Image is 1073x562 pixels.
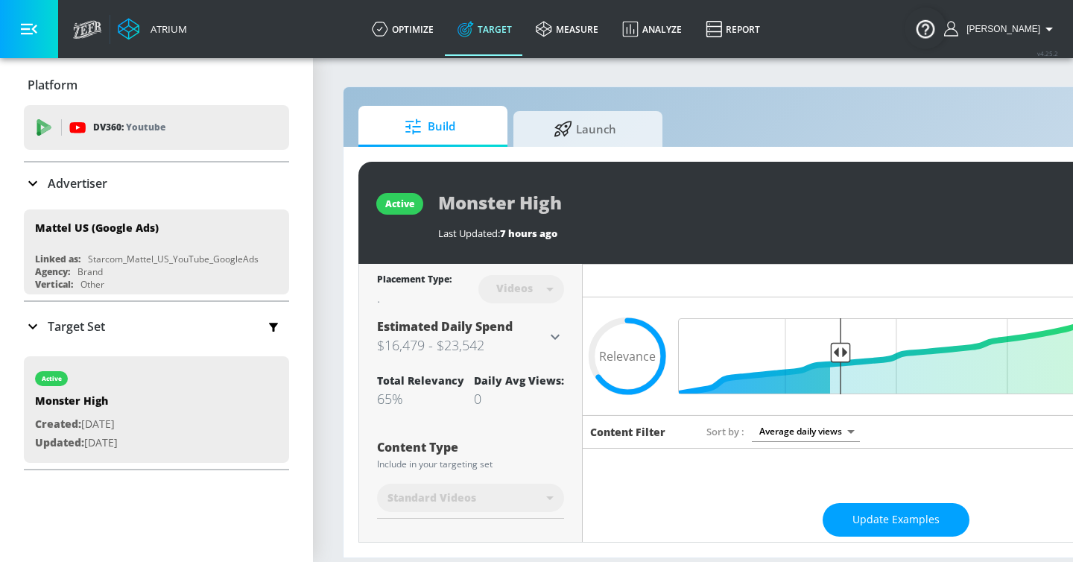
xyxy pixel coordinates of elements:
[590,425,665,439] h6: Content Filter
[377,318,513,335] span: Estimated Daily Spend
[1037,49,1058,57] span: v 4.25.2
[24,64,289,106] div: Platform
[446,2,524,56] a: Target
[35,221,159,235] div: Mattel US (Google Ads)
[24,356,289,463] div: activeMonster HighCreated:[DATE]Updated:[DATE]
[489,282,540,294] div: Videos
[35,417,81,431] span: Created:
[24,162,289,204] div: Advertiser
[24,209,289,294] div: Mattel US (Google Ads)Linked as:Starcom_Mattel_US_YouTube_GoogleAdsAgency:BrandVertical:Other
[77,265,103,278] div: Brand
[24,105,289,150] div: DV360: Youtube
[35,278,73,291] div: Vertical:
[35,435,84,449] span: Updated:
[377,460,564,469] div: Include in your targeting set
[944,20,1058,38] button: [PERSON_NAME]
[35,415,118,434] p: [DATE]
[706,425,744,438] span: Sort by
[377,335,546,356] h3: $16,479 - $23,542
[93,119,165,136] p: DV360:
[373,109,487,145] span: Build
[387,490,476,505] span: Standard Videos
[474,390,564,408] div: 0
[599,350,656,362] span: Relevance
[377,441,564,453] div: Content Type
[48,318,105,335] p: Target Set
[377,273,452,288] div: Placement Type:
[35,265,70,278] div: Agency:
[474,373,564,388] div: Daily Avg Views:
[35,434,118,452] p: [DATE]
[528,111,642,147] span: Launch
[28,77,77,93] p: Platform
[24,302,289,351] div: Target Set
[852,511,940,529] span: Update Examples
[694,2,772,56] a: Report
[960,24,1040,34] span: login as: casey.cohen@zefr.com
[360,2,446,56] a: optimize
[610,2,694,56] a: Analyze
[80,278,104,291] div: Other
[118,18,187,40] a: Atrium
[823,503,969,537] button: Update Examples
[88,253,259,265] div: Starcom_Mattel_US_YouTube_GoogleAds
[48,175,107,192] p: Advertiser
[145,22,187,36] div: Atrium
[905,7,946,49] button: Open Resource Center
[42,375,62,382] div: active
[377,390,464,408] div: 65%
[752,421,860,441] div: Average daily views
[126,119,165,135] p: Youtube
[35,253,80,265] div: Linked as:
[35,394,118,415] div: Monster High
[377,373,464,388] div: Total Relevancy
[377,318,564,356] div: Estimated Daily Spend$16,479 - $23,542
[524,2,610,56] a: measure
[500,227,557,240] span: 7 hours ago
[385,198,414,210] div: active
